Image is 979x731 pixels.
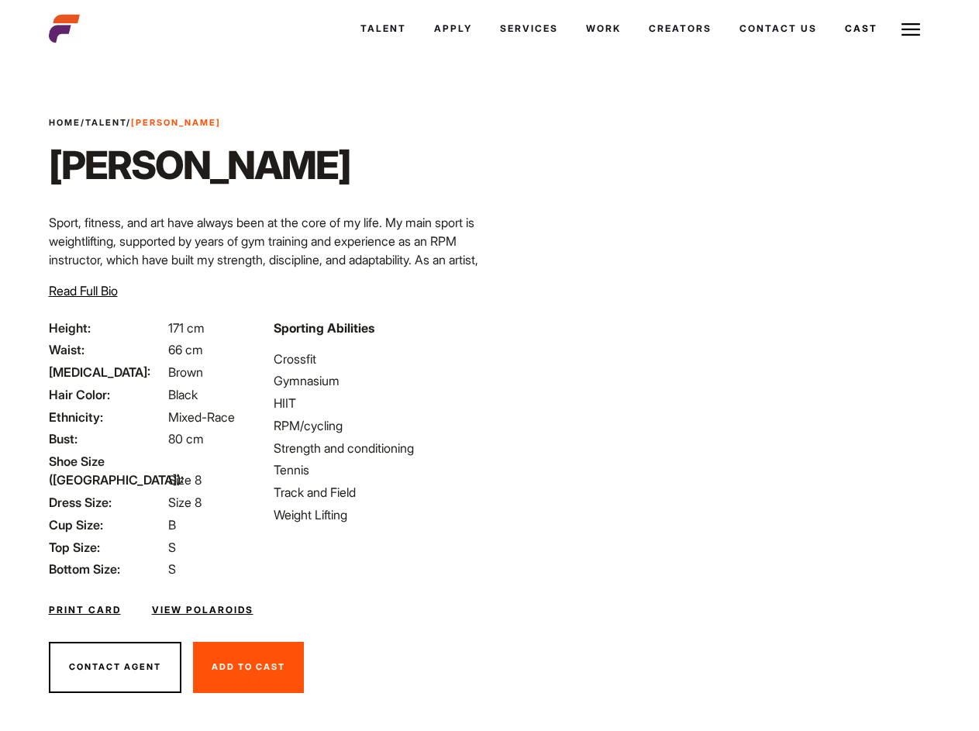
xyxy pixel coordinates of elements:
[635,8,726,50] a: Creators
[486,8,572,50] a: Services
[49,363,165,381] span: [MEDICAL_DATA]:
[49,117,81,128] a: Home
[572,8,635,50] a: Work
[274,505,480,524] li: Weight Lifting
[274,416,480,435] li: RPM/cycling
[831,8,891,50] a: Cast
[168,540,176,555] span: S
[168,364,203,380] span: Brown
[168,387,198,402] span: Black
[49,515,165,534] span: Cup Size:
[168,495,202,510] span: Size 8
[274,439,480,457] li: Strength and conditioning
[168,342,203,357] span: 66 cm
[901,20,920,39] img: Burger icon
[212,661,285,672] span: Add To Cast
[49,116,221,129] span: / /
[49,340,165,359] span: Waist:
[274,394,480,412] li: HIIT
[726,8,831,50] a: Contact Us
[274,350,480,368] li: Crossfit
[49,642,181,693] button: Contact Agent
[49,13,80,44] img: cropped-aefm-brand-fav-22-square.png
[49,603,121,617] a: Print Card
[49,213,481,306] p: Sport, fitness, and art have always been at the core of my life. My main sport is weightlifting, ...
[420,8,486,50] a: Apply
[49,385,165,404] span: Hair Color:
[49,281,118,300] button: Read Full Bio
[49,429,165,448] span: Bust:
[274,483,480,502] li: Track and Field
[49,319,165,337] span: Height:
[274,371,480,390] li: Gymnasium
[49,142,350,188] h1: [PERSON_NAME]
[168,517,176,533] span: B
[131,117,221,128] strong: [PERSON_NAME]
[168,561,176,577] span: S
[193,642,304,693] button: Add To Cast
[85,117,126,128] a: Talent
[49,408,165,426] span: Ethnicity:
[49,283,118,298] span: Read Full Bio
[274,460,480,479] li: Tennis
[168,431,204,447] span: 80 cm
[49,538,165,557] span: Top Size:
[168,320,205,336] span: 171 cm
[152,603,253,617] a: View Polaroids
[168,472,202,488] span: Size 8
[49,452,165,489] span: Shoe Size ([GEOGRAPHIC_DATA]):
[49,493,165,512] span: Dress Size:
[168,409,235,425] span: Mixed-Race
[274,320,374,336] strong: Sporting Abilities
[49,560,165,578] span: Bottom Size:
[346,8,420,50] a: Talent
